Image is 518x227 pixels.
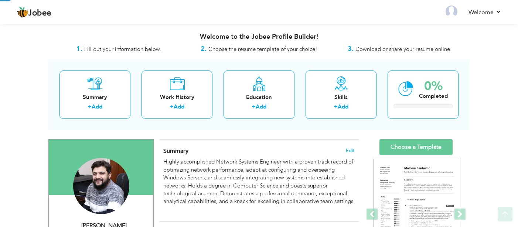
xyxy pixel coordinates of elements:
div: Summary [65,93,125,101]
label: + [88,103,92,111]
div: 0% [419,80,448,92]
strong: 3. [348,44,354,54]
div: Education [229,93,289,101]
strong: 1. [76,44,82,54]
label: + [170,103,174,111]
a: Welcome [468,8,501,17]
img: jobee.io [17,6,28,18]
img: Shafkat Shahzad [73,158,129,214]
span: Jobee [28,9,51,17]
a: Choose a Template [379,139,453,155]
div: Completed [419,92,448,100]
label: + [334,103,338,111]
span: Edit [346,148,355,153]
strong: 2. [201,44,207,54]
span: Summary [163,147,188,155]
a: Add [256,103,266,110]
a: Jobee [17,6,51,18]
span: Download or share your resume online. [355,45,451,53]
span: Choose the resume template of your choice! [208,45,317,53]
div: Skills [311,93,371,101]
a: Add [174,103,184,110]
div: Work History [147,93,207,101]
span: Fill out your information below. [84,45,161,53]
div: Highly accomplished Network Systems Engineer with a proven track record of optimizing network per... [163,158,355,213]
label: + [252,103,256,111]
a: Add [92,103,102,110]
a: Add [338,103,348,110]
img: Profile Img [446,6,457,17]
h4: Adding a summary is a quick and easy way to highlight your experience and interests. [163,147,355,155]
h3: Welcome to the Jobee Profile Builder! [48,33,470,41]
